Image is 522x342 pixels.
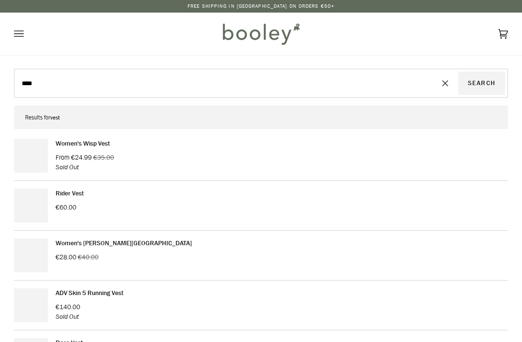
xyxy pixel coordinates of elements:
span: €35.00 [93,153,114,162]
p: Free Shipping in [GEOGRAPHIC_DATA] on Orders €50+ [188,2,334,10]
a: ADV Skin 5 Running Vest [56,288,123,297]
img: Booley [218,20,303,48]
em: Sold Out [56,312,79,321]
a: Helly Hansen Rider Vest Red / Ebony - Booley Galway [14,189,48,223]
span: €28.00 [56,253,76,262]
span: €140.00 [56,302,80,312]
a: Women's [PERSON_NAME][GEOGRAPHIC_DATA] [56,238,192,248]
em: Sold Out [56,163,79,172]
input: Search our store [17,72,433,95]
button: Open menu [14,13,43,55]
span: €60.00 [56,203,76,212]
a: Columbia Women's Benton Springs Vest Sea Salt - Booley Galway [14,238,48,272]
span: €40.00 [78,253,99,262]
button: Reset [432,72,458,95]
button: Search [458,72,505,95]
span: From €24.99 [56,153,92,162]
a: Rab Women's Wisp Vest Deep Heather Marl - Booley Galway [14,139,48,173]
a: Rider Vest [56,189,84,198]
p: Results for [25,111,497,124]
a: Women's Wisp Vest [56,139,110,148]
span: vest [50,114,60,121]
